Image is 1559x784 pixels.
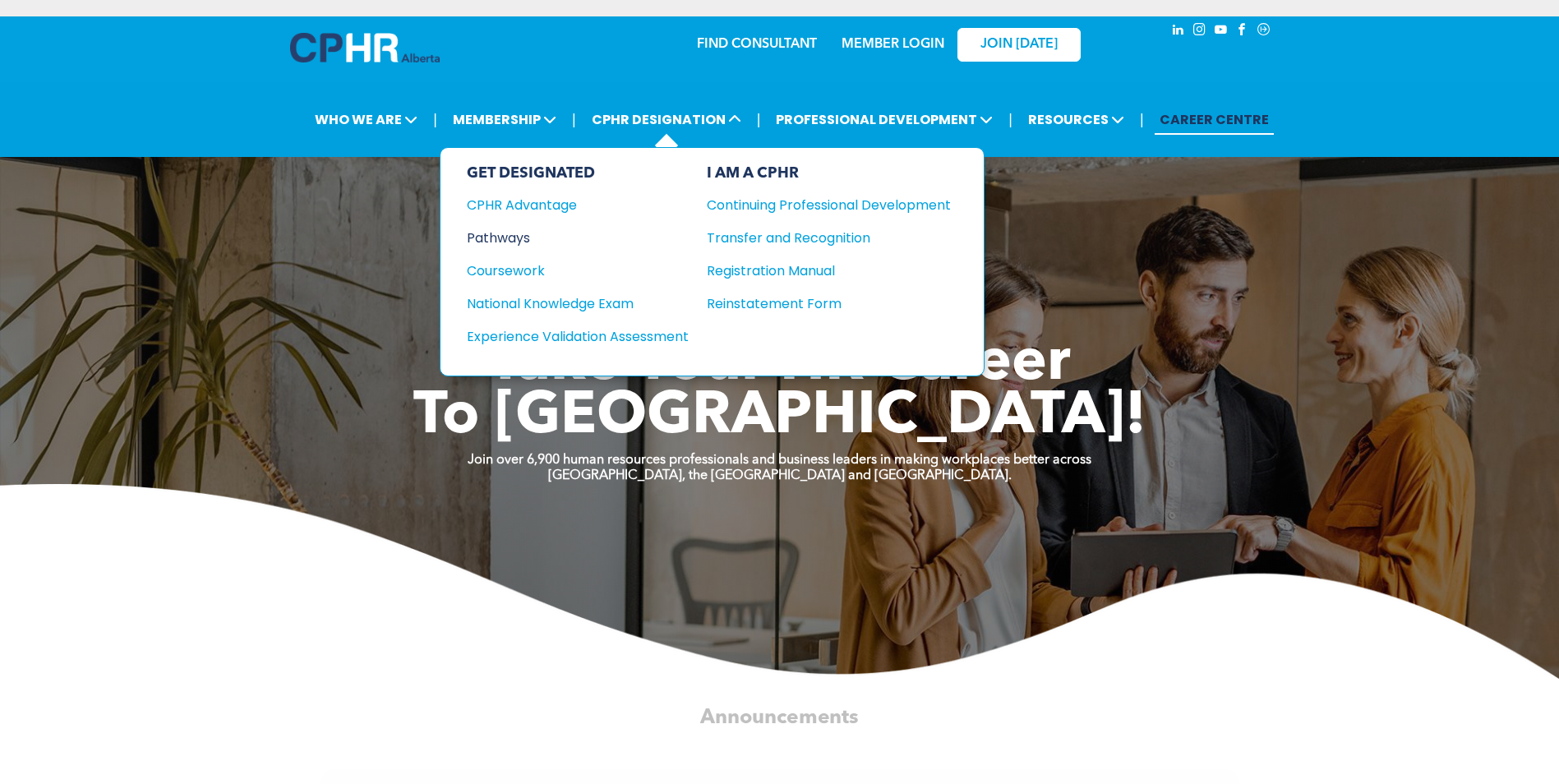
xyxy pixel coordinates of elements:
li: | [572,103,576,136]
li: | [1140,103,1144,136]
div: I AM A CPHR [707,164,951,182]
span: MEMBERSHIP [448,104,561,135]
div: Continuing Professional Development [707,195,926,215]
strong: [GEOGRAPHIC_DATA], the [GEOGRAPHIC_DATA] and [GEOGRAPHIC_DATA]. [548,469,1012,482]
span: WHO WE ARE [310,104,422,135]
div: National Knowledge Exam [467,293,666,314]
li: | [433,103,437,136]
div: Experience Validation Assessment [467,326,666,347]
a: facebook [1234,21,1252,43]
strong: Join over 6,900 human resources professionals and business leaders in making workplaces better ac... [468,454,1091,467]
a: Continuing Professional Development [707,195,951,215]
div: GET DESIGNATED [467,164,689,182]
div: CPHR Advantage [467,195,666,215]
div: Registration Manual [707,261,926,281]
a: Reinstatement Form [707,293,951,314]
a: Social network [1255,21,1273,43]
span: To [GEOGRAPHIC_DATA]! [413,388,1146,447]
a: Transfer and Recognition [707,228,951,248]
a: National Knowledge Exam [467,293,689,314]
span: JOIN [DATE] [980,37,1058,53]
a: Experience Validation Assessment [467,326,689,347]
li: | [757,103,761,136]
div: Pathways [467,228,666,248]
a: Pathways [467,228,689,248]
a: MEMBER LOGIN [842,38,944,51]
a: JOIN [DATE] [957,28,1081,62]
a: youtube [1212,21,1230,43]
div: Reinstatement Form [707,293,926,314]
span: RESOURCES [1023,104,1129,135]
div: Transfer and Recognition [707,228,926,248]
span: Announcements [700,708,858,728]
a: FIND CONSULTANT [697,38,817,51]
a: Registration Manual [707,261,951,281]
a: CAREER CENTRE [1155,104,1274,135]
a: instagram [1191,21,1209,43]
a: CPHR Advantage [467,195,689,215]
span: CPHR DESIGNATION [587,104,746,135]
a: linkedin [1169,21,1188,43]
img: A blue and white logo for cp alberta [290,33,440,62]
div: Coursework [467,261,666,281]
span: PROFESSIONAL DEVELOPMENT [771,104,998,135]
a: Coursework [467,261,689,281]
li: | [1008,103,1012,136]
